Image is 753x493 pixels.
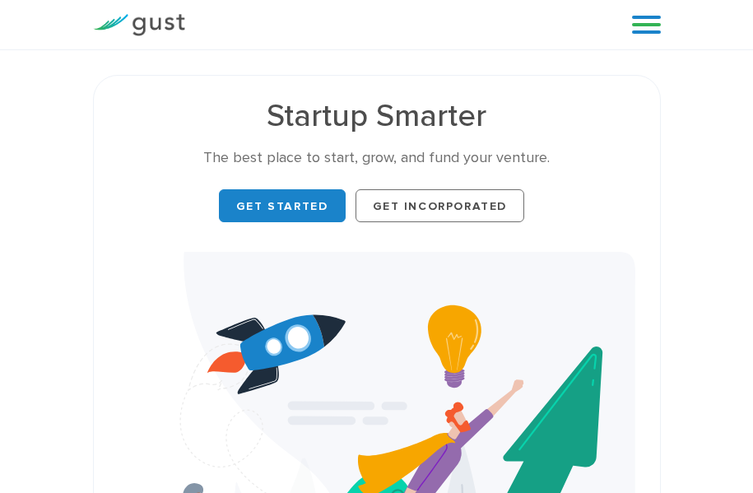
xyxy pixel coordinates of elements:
div: The best place to start, grow, and fund your venture. [119,148,635,168]
a: Get Incorporated [356,189,525,222]
img: Gust Logo [93,14,185,36]
h1: Startup Smarter [119,100,635,132]
a: Get Started [219,189,346,222]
